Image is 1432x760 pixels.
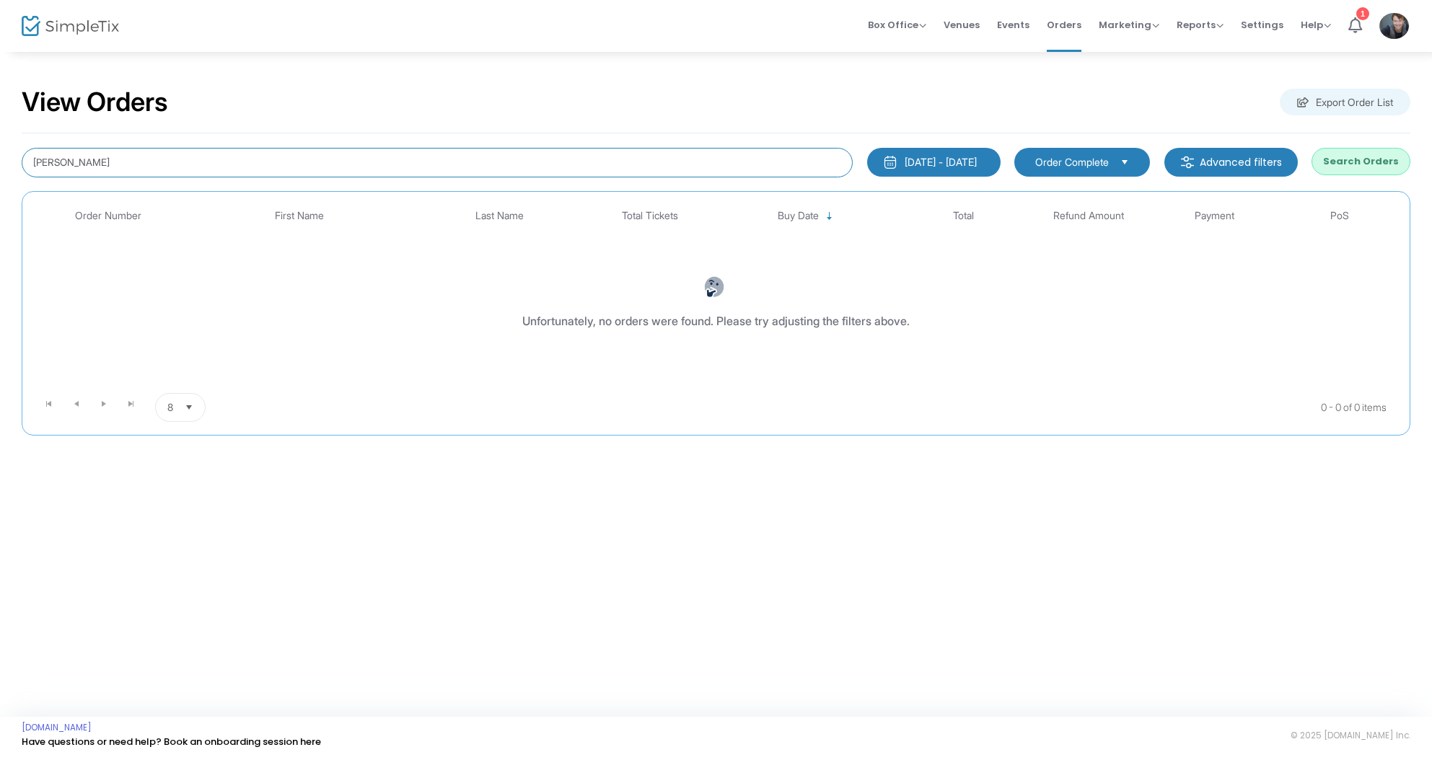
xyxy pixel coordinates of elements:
button: [DATE] - [DATE] [867,148,1001,177]
img: face-thinking.png [703,276,725,298]
a: Have questions or need help? Book an onboarding session here [22,735,321,748]
span: Last Name [475,210,524,222]
span: Order Number [75,210,141,222]
div: Unfortunately, no orders were found. Please try adjusting the filters above. [522,312,910,330]
th: Total [901,199,1027,233]
span: Order Complete [1035,155,1109,169]
button: Select [1115,154,1135,170]
span: Events [997,6,1029,43]
h2: View Orders [22,87,168,118]
button: Search Orders [1312,148,1410,175]
span: Payment [1195,210,1234,222]
span: 8 [167,400,173,415]
span: PoS [1330,210,1349,222]
th: Total Tickets [587,199,713,233]
img: filter [1180,155,1195,169]
div: Data table [30,199,1402,387]
div: 1 [1356,7,1369,20]
input: Search by name, email, phone, order number, ip address, or last 4 digits of card [22,148,853,177]
span: Reports [1177,18,1224,32]
img: monthly [883,155,897,169]
span: Buy Date [778,210,819,222]
span: Help [1301,18,1331,32]
kendo-pager-info: 0 - 0 of 0 items [349,393,1387,422]
a: [DOMAIN_NAME] [22,722,92,733]
span: © 2025 [DOMAIN_NAME] Inc. [1291,730,1410,741]
div: [DATE] - [DATE] [905,155,977,169]
th: Refund Amount [1027,199,1152,233]
span: Venues [944,6,980,43]
button: Select [179,394,199,421]
span: Settings [1241,6,1283,43]
m-button: Advanced filters [1164,148,1298,177]
span: Sortable [824,211,835,222]
span: Box Office [868,18,926,32]
span: Marketing [1099,18,1159,32]
span: Orders [1047,6,1081,43]
span: First Name [275,210,324,222]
